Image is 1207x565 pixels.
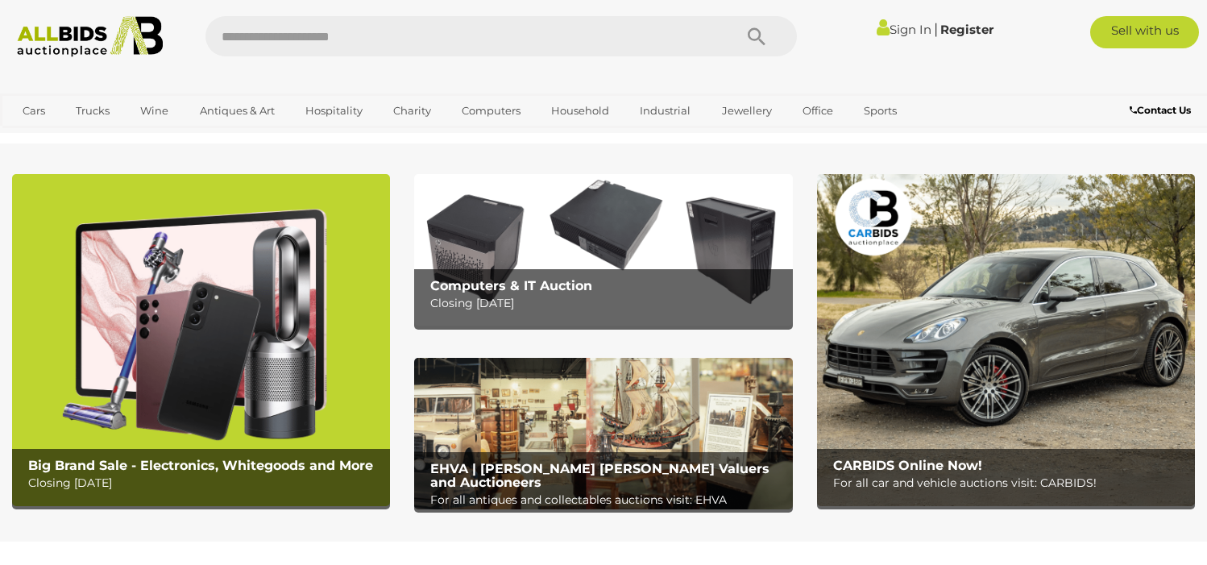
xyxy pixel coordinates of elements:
img: CARBIDS Online Now! [817,174,1195,505]
a: Computers [451,98,531,124]
img: Allbids.com.au [9,16,172,57]
img: EHVA | Evans Hastings Valuers and Auctioneers [414,358,792,509]
a: Sports [853,98,907,124]
a: Cars [12,98,56,124]
a: Hospitality [295,98,373,124]
p: Closing [DATE] [430,293,784,314]
button: Search [716,16,797,56]
span: | [934,20,938,38]
a: CARBIDS Online Now! CARBIDS Online Now! For all car and vehicle auctions visit: CARBIDS! [817,174,1195,505]
p: For all antiques and collectables auctions visit: EHVA [430,490,784,510]
a: Big Brand Sale - Electronics, Whitegoods and More Big Brand Sale - Electronics, Whitegoods and Mo... [12,174,390,505]
a: Household [541,98,620,124]
a: Contact Us [1130,102,1195,119]
a: Office [792,98,844,124]
a: Industrial [629,98,701,124]
a: Trucks [65,98,120,124]
a: Sign In [877,22,931,37]
img: Big Brand Sale - Electronics, Whitegoods and More [12,174,390,505]
b: CARBIDS Online Now! [833,458,982,473]
p: For all car and vehicle auctions visit: CARBIDS! [833,473,1187,493]
a: EHVA | Evans Hastings Valuers and Auctioneers EHVA | [PERSON_NAME] [PERSON_NAME] Valuers and Auct... [414,358,792,509]
a: Antiques & Art [189,98,285,124]
a: [GEOGRAPHIC_DATA] [12,124,147,151]
p: Closing [DATE] [28,473,382,493]
a: Sell with us [1090,16,1199,48]
b: Big Brand Sale - Electronics, Whitegoods and More [28,458,373,473]
b: EHVA | [PERSON_NAME] [PERSON_NAME] Valuers and Auctioneers [430,461,769,491]
img: Computers & IT Auction [414,174,792,326]
a: Charity [383,98,442,124]
b: Computers & IT Auction [430,278,592,293]
a: Register [940,22,993,37]
b: Contact Us [1130,104,1191,116]
a: Wine [130,98,179,124]
a: Computers & IT Auction Computers & IT Auction Closing [DATE] [414,174,792,326]
a: Jewellery [711,98,782,124]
